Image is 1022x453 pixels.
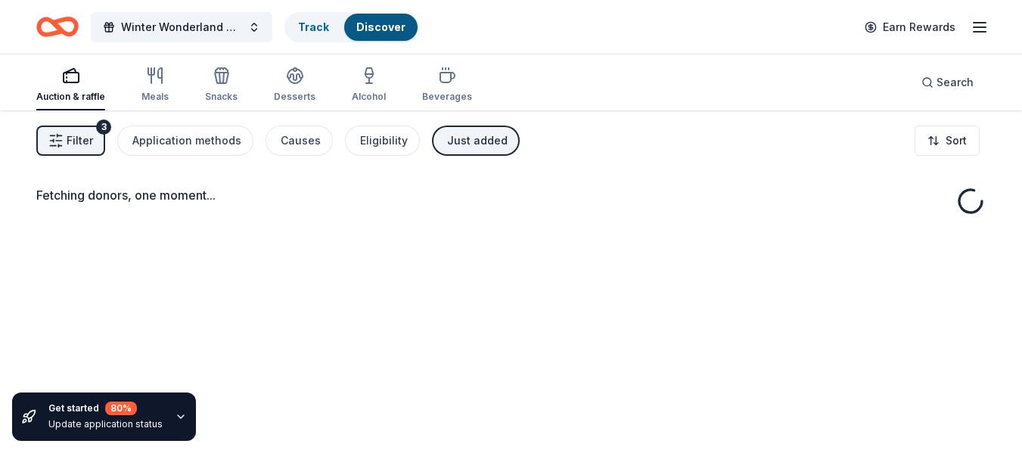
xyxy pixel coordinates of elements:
[36,91,105,103] div: Auction & raffle
[915,126,980,156] button: Sort
[91,12,272,42] button: Winter Wonderland Charity Gala
[117,126,253,156] button: Application methods
[432,126,520,156] button: Just added
[345,126,420,156] button: Eligibility
[36,61,105,110] button: Auction & raffle
[352,61,386,110] button: Alcohol
[36,9,79,45] a: Home
[937,73,974,92] span: Search
[36,126,105,156] button: Filter3
[105,402,137,415] div: 80 %
[266,126,333,156] button: Causes
[909,67,986,98] button: Search
[284,12,419,42] button: TrackDiscover
[946,132,967,150] span: Sort
[96,119,111,135] div: 3
[132,132,241,150] div: Application methods
[360,132,408,150] div: Eligibility
[356,20,405,33] a: Discover
[121,18,242,36] span: Winter Wonderland Charity Gala
[141,91,169,103] div: Meals
[447,132,508,150] div: Just added
[422,91,472,103] div: Beverages
[205,61,238,110] button: Snacks
[205,91,238,103] div: Snacks
[352,91,386,103] div: Alcohol
[422,61,472,110] button: Beverages
[856,14,965,41] a: Earn Rewards
[298,20,329,33] a: Track
[67,132,93,150] span: Filter
[274,61,315,110] button: Desserts
[274,91,315,103] div: Desserts
[48,418,163,430] div: Update application status
[281,132,321,150] div: Causes
[36,186,986,204] div: Fetching donors, one moment...
[141,61,169,110] button: Meals
[48,402,163,415] div: Get started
